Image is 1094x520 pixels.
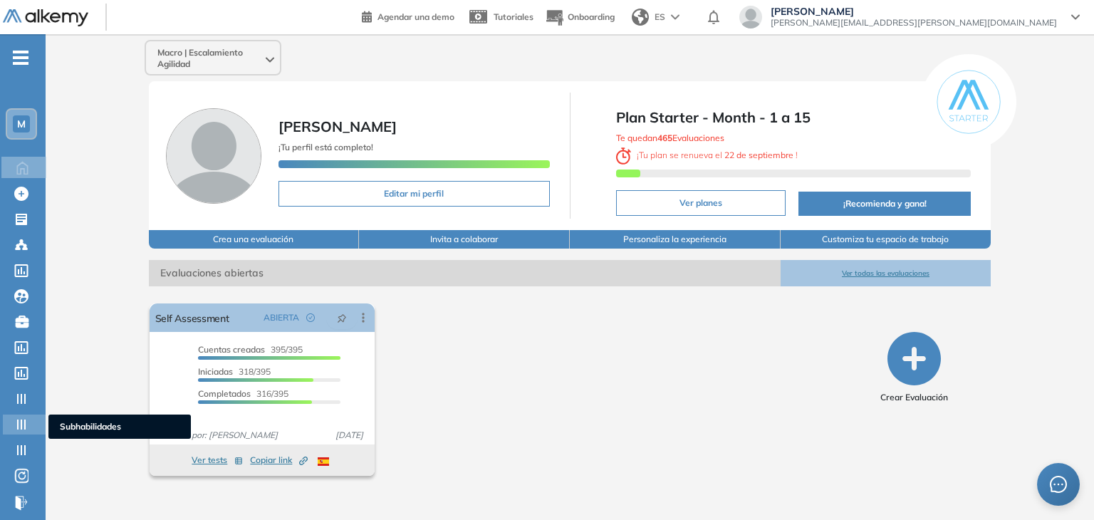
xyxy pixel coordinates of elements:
span: Iniciadas [198,366,233,377]
span: ABIERTA [264,311,299,324]
span: 318/395 [198,366,271,377]
span: message [1049,475,1068,494]
img: ESP [318,457,329,466]
a: Agendar una demo [362,7,454,24]
img: clock-svg [616,147,632,165]
img: world [632,9,649,26]
i: - [13,56,28,59]
span: Evaluaciones abiertas [149,260,781,286]
span: [PERSON_NAME] [278,118,397,135]
span: [DATE] [330,429,369,442]
button: Crear Evaluación [880,332,948,404]
button: Ver tests [192,452,243,469]
span: Crear Evaluación [880,391,948,404]
button: Editar mi perfil [278,181,550,207]
span: 316/395 [198,388,288,399]
span: ¡ Tu plan se renueva el ! [616,150,798,160]
button: Ver planes [616,190,786,216]
span: Macro | Escalamiento Agilidad [157,47,263,70]
span: 395/395 [198,344,303,355]
button: Personaliza la experiencia [570,230,781,249]
button: Customiza tu espacio de trabajo [781,230,991,249]
span: Cuentas creadas [198,344,265,355]
button: Onboarding [545,2,615,33]
img: Foto de perfil [166,108,261,204]
b: 22 de septiembre [722,150,796,160]
button: Ver todas las evaluaciones [781,260,991,286]
span: ES [655,11,665,24]
a: Self Assessment [155,303,229,332]
span: [PERSON_NAME][EMAIL_ADDRESS][PERSON_NAME][DOMAIN_NAME] [771,17,1057,28]
span: ¡Tu perfil está completo! [278,142,373,152]
b: 465 [657,132,672,143]
button: Crea una evaluación [149,230,360,249]
img: Logo [3,9,88,27]
span: Creado por: [PERSON_NAME] [155,429,283,442]
img: arrow [671,14,679,20]
span: [PERSON_NAME] [771,6,1057,17]
span: Copiar link [250,454,308,467]
span: pushpin [337,312,347,323]
span: Tutoriales [494,11,533,22]
span: check-circle [306,313,315,322]
button: Invita a colaborar [359,230,570,249]
span: Plan Starter - Month - 1 a 15 [616,107,971,128]
span: Te quedan Evaluaciones [616,132,724,143]
button: Copiar link [250,452,308,469]
button: ¡Recomienda y gana! [798,192,971,216]
span: Subhabilidades [60,420,179,433]
span: Completados [198,388,251,399]
span: M [17,118,26,130]
span: Onboarding [568,11,615,22]
span: Agendar una demo [377,11,454,22]
button: pushpin [326,306,358,329]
